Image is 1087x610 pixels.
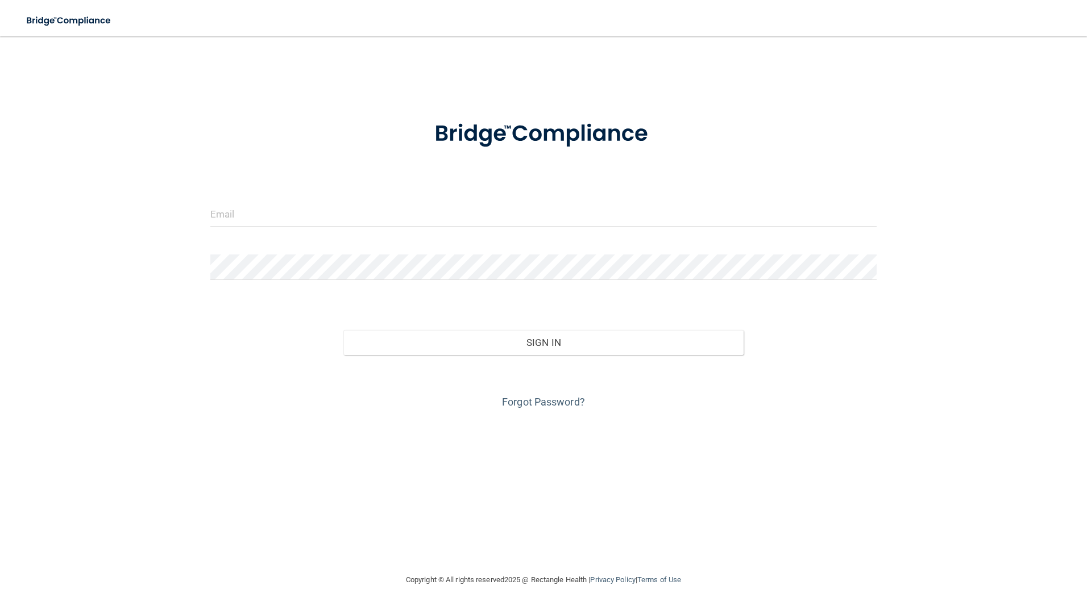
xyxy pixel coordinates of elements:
[343,330,744,355] button: Sign In
[637,575,681,584] a: Terms of Use
[590,575,635,584] a: Privacy Policy
[210,201,877,227] input: Email
[411,105,676,164] img: bridge_compliance_login_screen.278c3ca4.svg
[336,562,751,598] div: Copyright © All rights reserved 2025 @ Rectangle Health | |
[502,396,585,408] a: Forgot Password?
[17,9,122,32] img: bridge_compliance_login_screen.278c3ca4.svg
